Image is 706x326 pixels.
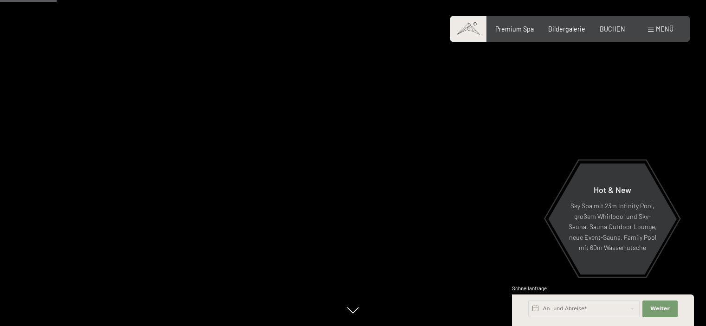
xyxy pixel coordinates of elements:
a: BUCHEN [600,25,625,33]
button: Weiter [642,300,678,317]
a: Bildergalerie [548,25,585,33]
span: Hot & New [594,185,631,195]
span: Schnellanfrage [512,285,547,291]
a: Hot & New Sky Spa mit 23m Infinity Pool, großem Whirlpool und Sky-Sauna, Sauna Outdoor Lounge, ne... [548,163,677,275]
span: Weiter [650,305,670,313]
p: Sky Spa mit 23m Infinity Pool, großem Whirlpool und Sky-Sauna, Sauna Outdoor Lounge, neue Event-S... [568,201,657,253]
span: Menü [656,25,674,33]
a: Premium Spa [495,25,534,33]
